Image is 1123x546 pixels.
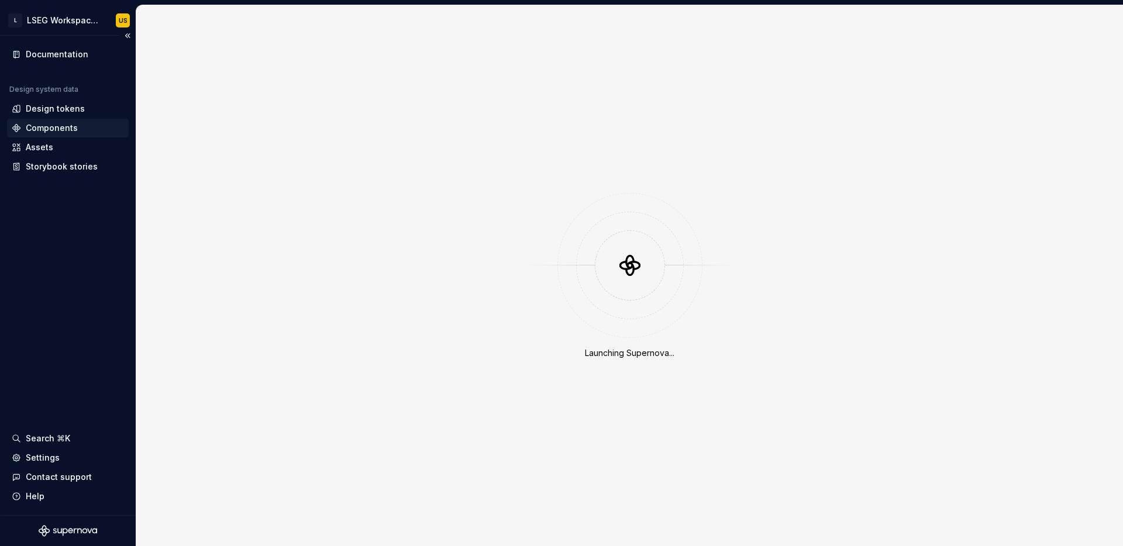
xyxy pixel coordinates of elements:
button: Search ⌘K [7,429,129,448]
div: Launching Supernova... [585,347,674,359]
div: Assets [26,141,53,153]
div: Contact support [26,471,92,483]
svg: Supernova Logo [39,525,97,537]
a: Assets [7,138,129,157]
button: Collapse sidebar [119,27,136,44]
button: Help [7,487,129,506]
div: Settings [26,452,60,464]
a: Components [7,119,129,137]
button: Contact support [7,468,129,486]
div: Help [26,490,44,502]
div: L [8,13,22,27]
div: US [119,16,128,25]
div: Design tokens [26,103,85,115]
div: Design system data [9,85,78,94]
div: Components [26,122,78,134]
div: LSEG Workspace Design System [27,15,102,26]
a: Settings [7,448,129,467]
div: Storybook stories [26,161,98,172]
a: Storybook stories [7,157,129,176]
a: Documentation [7,45,129,64]
div: Search ⌘K [26,433,70,444]
div: Documentation [26,49,88,60]
a: Design tokens [7,99,129,118]
button: LLSEG Workspace Design SystemUS [2,8,133,33]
